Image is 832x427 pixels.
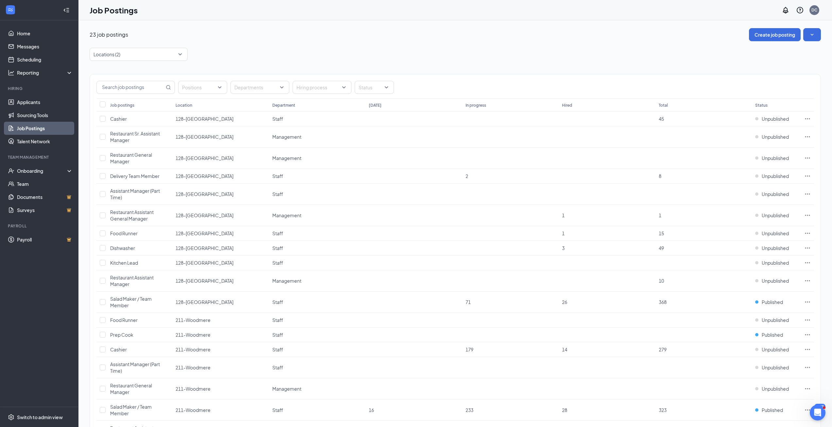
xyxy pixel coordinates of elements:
td: 211-Woodmere [172,328,269,342]
span: Unpublished [762,385,789,392]
span: 179 [466,347,473,352]
td: 128-Greenwich [172,126,269,148]
span: Management [272,386,301,392]
span: Staff [272,332,283,338]
span: Unpublished [762,133,789,140]
span: 10 [659,278,664,284]
td: 211-Woodmere [172,378,269,400]
td: Staff [269,184,366,205]
div: Team Management [8,154,72,160]
div: Department [272,102,295,108]
svg: Ellipses [804,407,811,413]
svg: MagnifyingGlass [166,85,171,90]
th: In progress [462,98,559,112]
td: Staff [269,241,366,256]
svg: Ellipses [804,133,811,140]
span: Staff [272,173,283,179]
svg: WorkstreamLogo [7,7,14,13]
span: Published [762,299,783,305]
span: Salad Maker / Team Member [110,296,152,308]
svg: Ellipses [804,212,811,219]
span: 128-[GEOGRAPHIC_DATA] [176,278,233,284]
div: DC [811,7,817,13]
svg: Ellipses [804,230,811,237]
span: Restaurant General Manager [110,383,152,395]
span: Management [272,155,301,161]
td: Management [269,378,366,400]
span: 1 [562,212,565,218]
svg: Analysis [8,69,14,76]
span: Unpublished [762,191,789,197]
svg: Ellipses [804,155,811,161]
span: 211-Woodmere [176,347,211,352]
span: Unpublished [762,173,789,179]
a: SurveysCrown [17,204,73,217]
a: Team [17,177,73,190]
iframe: Intercom live chat [810,405,825,420]
span: Unpublished [762,245,789,251]
svg: Ellipses [804,259,811,266]
span: Unpublished [762,155,789,161]
span: 16 [369,407,374,413]
span: 128-[GEOGRAPHIC_DATA] [176,299,233,305]
a: Sourcing Tools [17,109,73,122]
span: Unpublished [762,212,789,219]
span: Staff [272,365,283,370]
td: 128-Greenwich [172,205,269,226]
span: 28 [562,407,567,413]
th: Status [752,98,801,112]
a: Talent Network [17,135,73,148]
td: Staff [269,226,366,241]
span: Prep Cook [110,332,133,338]
span: 8 [659,173,661,179]
span: Staff [272,317,283,323]
a: DocumentsCrown [17,190,73,204]
span: Unpublished [762,116,789,122]
span: 128-[GEOGRAPHIC_DATA] [176,245,233,251]
td: Staff [269,169,366,184]
span: Unpublished [762,317,789,323]
div: Reporting [17,69,73,76]
a: Messages [17,40,73,53]
span: Unpublished [762,277,789,284]
span: Staff [272,347,283,352]
svg: Collapse [63,7,70,13]
span: Management [272,278,301,284]
span: 3 [562,245,565,251]
td: Staff [269,328,366,342]
span: Unpublished [762,346,789,353]
button: SmallChevronDown [803,28,821,41]
span: Staff [272,191,283,197]
span: 128-[GEOGRAPHIC_DATA] [176,191,233,197]
svg: Ellipses [804,346,811,353]
span: 211-Woodmere [176,332,211,338]
span: 323 [659,407,667,413]
td: Staff [269,313,366,328]
span: Restaurant Assistant Manager [110,275,154,287]
td: 211-Woodmere [172,400,269,421]
span: Management [272,134,301,140]
a: Scheduling [17,53,73,66]
td: Staff [269,400,366,421]
a: Applicants [17,96,73,109]
td: 128-Greenwich [172,169,269,184]
span: Unpublished [762,364,789,371]
span: 211-Woodmere [176,407,211,413]
td: 211-Woodmere [172,342,269,357]
span: 368 [659,299,667,305]
svg: Ellipses [804,173,811,179]
td: 211-Woodmere [172,313,269,328]
span: Unpublished [762,230,789,237]
span: Cashier [110,116,127,122]
span: 1 [562,230,565,236]
div: Switch to admin view [17,414,63,420]
span: 279 [659,347,667,352]
span: 49 [659,245,664,251]
td: 128-Greenwich [172,270,269,292]
span: 128-[GEOGRAPHIC_DATA] [176,155,233,161]
div: Payroll [8,223,72,229]
span: 2 [466,173,468,179]
td: 128-Greenwich [172,226,269,241]
span: 14 [562,347,567,352]
div: Onboarding [17,168,67,174]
